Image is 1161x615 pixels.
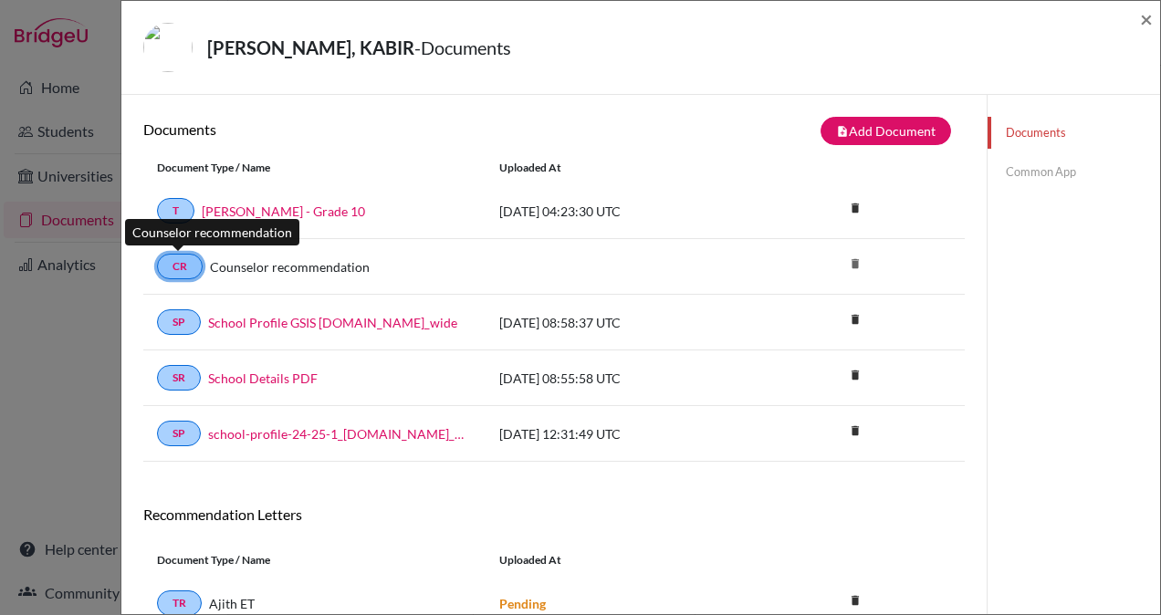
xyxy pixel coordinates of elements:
h6: Recommendation Letters [143,506,965,523]
i: delete [842,194,869,222]
a: SR [157,365,201,391]
i: delete [842,250,869,277]
i: note_add [836,125,849,138]
span: Ajith ET [209,594,255,613]
h6: Documents [143,120,554,138]
i: delete [842,306,869,333]
span: - Documents [414,36,511,58]
button: note_addAdd Document [821,117,951,145]
a: SP [157,421,201,446]
a: School Details PDF [208,369,318,388]
div: Document Type / Name [143,552,486,568]
div: [DATE] 04:23:30 UTC [486,202,759,221]
strong: Pending [499,596,546,611]
div: [DATE] 08:58:37 UTC [486,313,759,332]
span: × [1140,5,1153,32]
a: school-profile-24-25-1_[DOMAIN_NAME]_wide [208,424,472,443]
a: delete [842,364,869,389]
a: Counselor recommendation [210,257,370,276]
a: delete [842,197,869,222]
a: School Profile GSIS [DOMAIN_NAME]_wide [208,313,457,332]
div: Document Type / Name [143,160,486,176]
a: [PERSON_NAME] - Grade 10 [202,202,365,221]
a: delete [842,420,869,444]
button: Close [1140,8,1153,30]
div: [DATE] 08:55:58 UTC [486,369,759,388]
div: [DATE] 12:31:49 UTC [486,424,759,443]
a: delete [842,308,869,333]
i: delete [842,361,869,389]
div: Uploaded at [486,552,759,568]
a: CR [157,254,203,279]
a: SP [157,309,201,335]
a: Common App [988,156,1160,188]
i: delete [842,587,869,614]
i: delete [842,417,869,444]
strong: [PERSON_NAME], KABIR [207,36,414,58]
a: delete [842,589,869,614]
a: T [157,198,194,224]
a: Documents [988,117,1160,149]
div: Counselor recommendation [125,219,299,245]
div: Uploaded at [486,160,759,176]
